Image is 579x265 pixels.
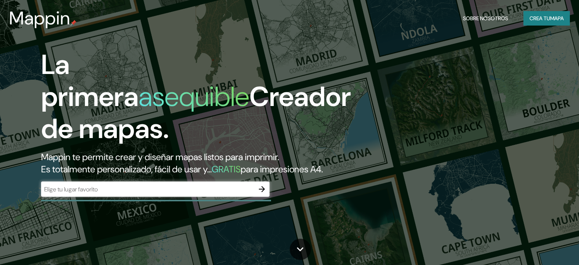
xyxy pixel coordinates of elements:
img: pin de mapeo [70,20,77,26]
button: Sobre nosotros [460,11,511,26]
font: asequible [139,79,249,114]
font: Creador de mapas. [41,79,351,146]
font: Sobre nosotros [463,15,508,22]
font: Mappin te permite crear y diseñar mapas listos para imprimir. [41,151,279,163]
font: GRATIS [212,163,241,175]
font: Crea tu [530,15,550,22]
font: mapa [550,15,564,22]
font: Es totalmente personalizado, fácil de usar y... [41,163,212,175]
iframe: Lanzador de widgets de ayuda [511,235,571,257]
font: Mappin [9,6,70,30]
input: Elige tu lugar favorito [41,185,254,194]
button: Crea tumapa [523,11,570,26]
font: para impresiones A4. [241,163,323,175]
font: La primera [41,47,139,114]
